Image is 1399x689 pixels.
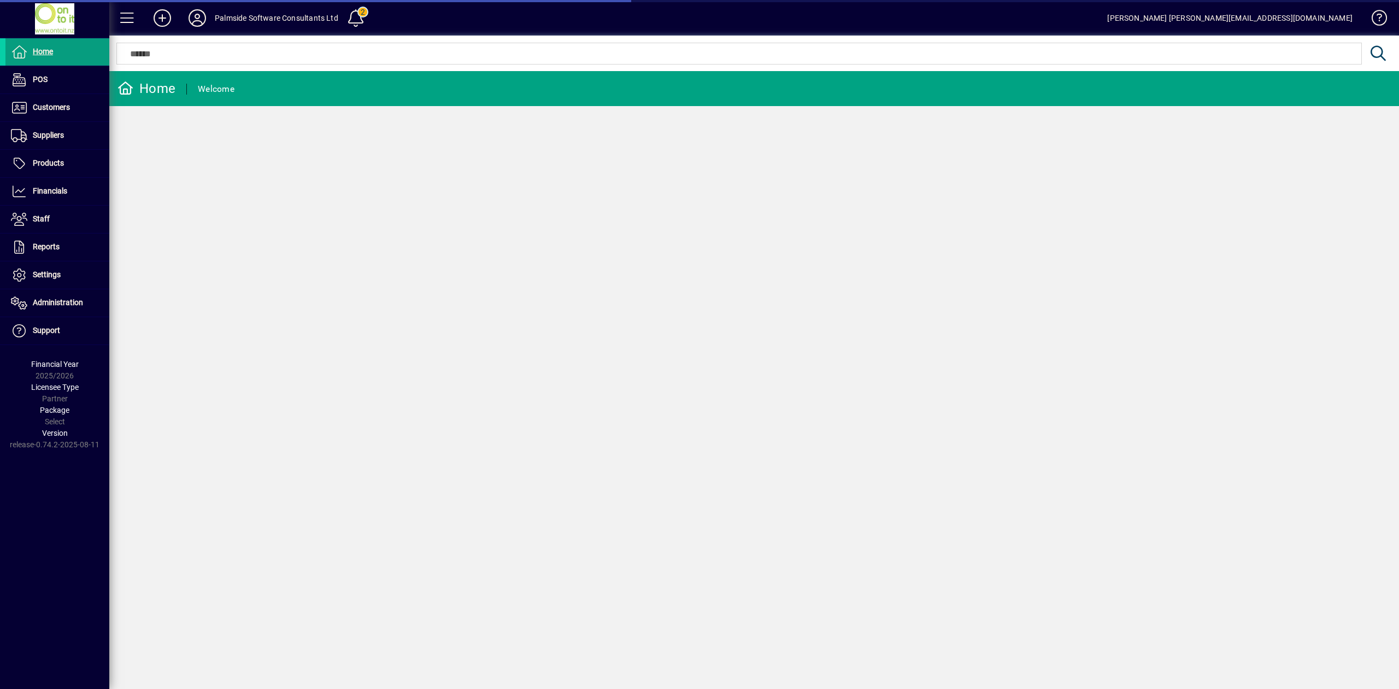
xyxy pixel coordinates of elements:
[33,270,61,279] span: Settings
[40,406,69,414] span: Package
[5,122,109,149] a: Suppliers
[5,66,109,94] a: POS
[33,298,83,307] span: Administration
[31,383,79,392] span: Licensee Type
[5,178,109,205] a: Financials
[5,94,109,121] a: Customers
[33,103,70,112] span: Customers
[33,326,60,335] span: Support
[215,9,338,27] div: Palmside Software Consultants Ltd
[5,317,109,344] a: Support
[31,360,79,369] span: Financial Year
[5,233,109,261] a: Reports
[42,429,68,437] span: Version
[33,186,67,195] span: Financials
[33,47,53,56] span: Home
[198,80,234,98] div: Welcome
[1363,2,1385,38] a: Knowledge Base
[5,150,109,177] a: Products
[180,8,215,28] button: Profile
[1107,9,1353,27] div: [PERSON_NAME] [PERSON_NAME][EMAIL_ADDRESS][DOMAIN_NAME]
[5,289,109,317] a: Administration
[145,8,180,28] button: Add
[33,242,60,251] span: Reports
[117,80,175,97] div: Home
[33,131,64,139] span: Suppliers
[33,159,64,167] span: Products
[5,206,109,233] a: Staff
[5,261,109,289] a: Settings
[33,214,50,223] span: Staff
[33,75,48,84] span: POS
